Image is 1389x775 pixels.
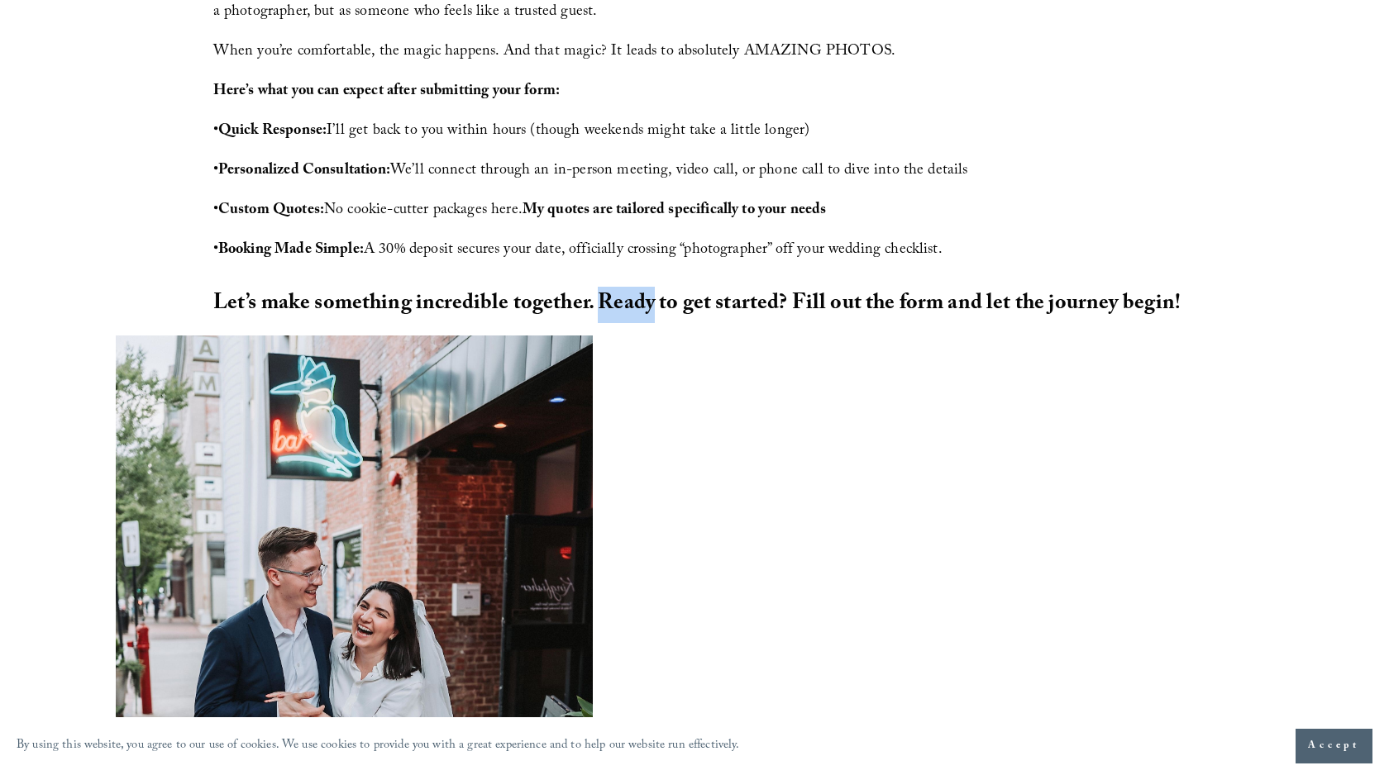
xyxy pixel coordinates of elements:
strong: Booking Made Simple: [218,238,364,264]
strong: Let’s make something incredible together. Ready to get started? Fill out the form and let the jou... [213,287,1181,323]
span: • No cookie-cutter packages here. [213,198,827,224]
strong: Here’s what you can expect after submitting your form: [213,79,560,105]
span: • I’ll get back to you within hours (though weekends might take a little longer) [213,119,810,145]
strong: Custom Quotes: [218,198,324,224]
span: • We’ll connect through an in-person meeting, video call, or phone call to dive into the details [213,159,968,184]
strong: Personalized Consultation: [218,159,390,184]
span: When you’re comfortable, the magic happens. And that magic? It leads to absolutely AMAZING PHOTOS. [213,40,895,65]
span: Accept [1308,738,1360,754]
button: Accept [1296,729,1372,763]
strong: My quotes are tailored specifically to your needs [523,198,827,224]
p: By using this website, you agree to our use of cookies. We use cookies to provide you with a grea... [17,735,740,758]
span: • A 30% deposit secures your date, officially crossing “photographer” off your wedding checklist. [213,238,943,264]
strong: Quick Response: [218,119,327,145]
